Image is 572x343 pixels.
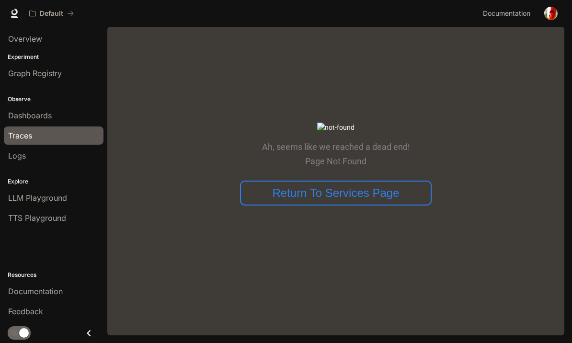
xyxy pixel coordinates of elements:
[40,10,63,18] p: Default
[483,8,530,20] span: Documentation
[262,142,410,152] p: Ah, seems like we reached a dead end!
[262,157,410,166] p: Page Not Found
[25,4,78,23] button: All workspaces
[317,123,355,133] img: not-found
[240,181,432,206] button: Return To Services Page
[544,7,558,20] img: User avatar
[479,4,538,23] a: Documentation
[541,4,561,23] button: User avatar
